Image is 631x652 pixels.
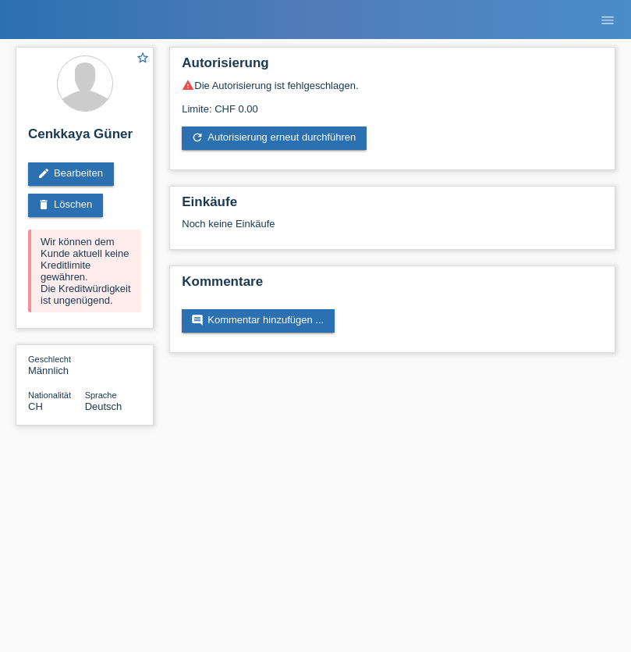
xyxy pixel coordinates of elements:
i: menu [600,12,615,28]
i: star_border [136,51,150,65]
a: commentKommentar hinzufügen ... [182,309,335,333]
span: Sprache [85,390,117,400]
i: refresh [191,131,204,144]
a: star_border [136,51,150,67]
a: refreshAutorisierung erneut durchführen [182,126,367,150]
i: edit [37,167,50,180]
span: Deutsch [85,401,122,412]
i: delete [37,198,50,211]
div: Limite: CHF 0.00 [182,91,603,115]
h2: Autorisierung [182,55,603,79]
div: Männlich [28,353,85,376]
a: editBearbeiten [28,162,114,186]
a: deleteLöschen [28,194,103,217]
h2: Einkäufe [182,194,603,218]
span: Schweiz [28,401,43,412]
h2: Cenkkaya Güner [28,126,141,150]
span: Geschlecht [28,355,71,364]
div: Die Autorisierung ist fehlgeschlagen. [182,79,603,91]
i: warning [182,79,194,91]
a: menu [592,15,623,24]
div: Wir können dem Kunde aktuell keine Kreditlimite gewähren. Die Kreditwürdigkeit ist ungenügend. [28,230,141,312]
div: Noch keine Einkäufe [182,218,603,241]
h2: Kommentare [182,274,603,297]
i: comment [191,314,204,326]
span: Nationalität [28,390,71,400]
